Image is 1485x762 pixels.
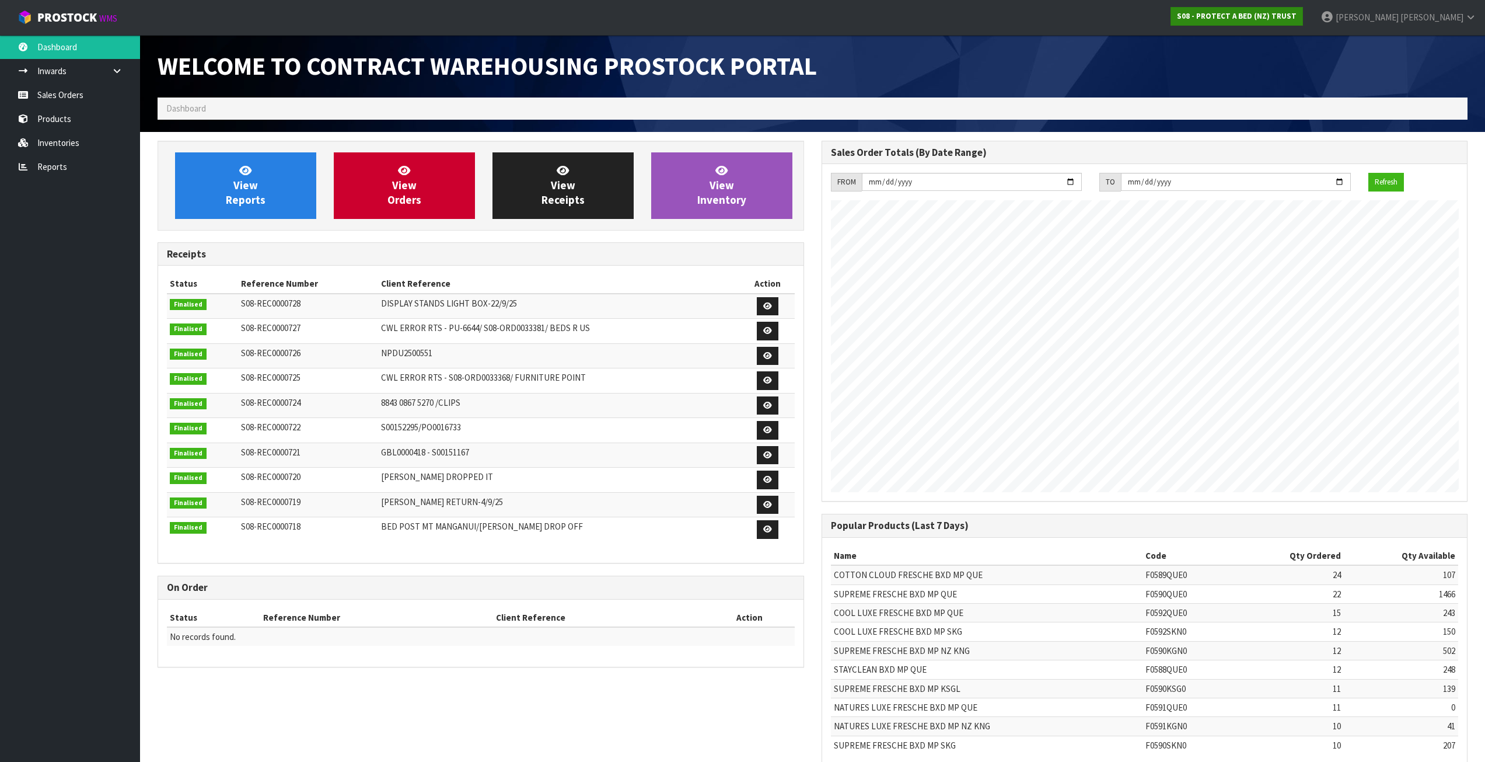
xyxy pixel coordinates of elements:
[1368,173,1404,192] button: Refresh
[1234,565,1344,584] td: 24
[1234,603,1344,622] td: 15
[831,641,1143,660] td: SUPREME FRESCHE BXD MP NZ KNG
[18,10,32,25] img: cube-alt.png
[1344,660,1458,679] td: 248
[740,274,795,293] th: Action
[1234,698,1344,717] td: 11
[831,565,1143,584] td: COTTON CLOUD FRESCHE BXD MP QUE
[167,274,238,293] th: Status
[381,521,583,532] span: BED POST MT MANGANUI/[PERSON_NAME] DROP OFF
[166,103,206,114] span: Dashboard
[1099,173,1121,192] div: TO
[241,372,301,383] span: S08-REC0000725
[831,603,1143,622] td: COOL LUXE FRESCHE BXD MP QUE
[381,347,432,359] span: NPDU2500551
[167,582,795,593] h3: On Order
[831,717,1143,736] td: NATURES LUXE FRESCHE BXD MP NZ KNG
[831,173,862,192] div: FROM
[704,608,794,627] th: Action
[1142,717,1234,736] td: F0591KGN0
[381,447,469,458] span: GBL0000418 - S00151167
[158,50,817,82] span: Welcome to Contract Warehousing ProStock Portal
[1142,565,1234,584] td: F0589QUE0
[381,422,461,433] span: S00152295/PO0016733
[170,497,207,509] span: Finalised
[241,447,301,458] span: S08-REC0000721
[1344,679,1458,698] td: 139
[1142,641,1234,660] td: F0590KGN0
[381,322,590,333] span: CWL ERROR RTS - PU-6644/ S08-ORD0033381/ BEDS R US
[1142,736,1234,754] td: F0590SKN0
[1336,12,1399,23] span: [PERSON_NAME]
[381,496,503,507] span: [PERSON_NAME] RETURN-4/9/25
[334,152,475,219] a: ViewOrders
[1142,584,1234,603] td: F0590QUE0
[241,471,301,482] span: S08-REC0000720
[1234,717,1344,736] td: 10
[99,13,117,24] small: WMS
[37,10,97,25] span: ProStock
[1344,622,1458,641] td: 150
[241,322,301,333] span: S08-REC0000727
[1234,660,1344,679] td: 12
[831,547,1143,565] th: Name
[1177,11,1297,21] strong: S08 - PROTECT A BED (NZ) TRUST
[387,163,421,207] span: View Orders
[1142,603,1234,622] td: F0592QUE0
[1142,660,1234,679] td: F0588QUE0
[831,679,1143,698] td: SUPREME FRESCHE BXD MP KSGL
[175,152,316,219] a: ViewReports
[1234,736,1344,754] td: 10
[1234,547,1344,565] th: Qty Ordered
[697,163,746,207] span: View Inventory
[1344,584,1458,603] td: 1466
[831,660,1143,679] td: STAYCLEAN BXD MP QUE
[1344,641,1458,660] td: 502
[1142,622,1234,641] td: F0592SKN0
[1344,547,1458,565] th: Qty Available
[1234,641,1344,660] td: 12
[378,274,740,293] th: Client Reference
[167,627,795,646] td: No records found.
[541,163,585,207] span: View Receipts
[241,347,301,359] span: S08-REC0000726
[260,608,493,627] th: Reference Number
[381,298,517,309] span: DISPLAY STANDS LIGHT BOX-22/9/25
[1142,547,1234,565] th: Code
[170,373,207,385] span: Finalised
[170,323,207,335] span: Finalised
[238,274,378,293] th: Reference Number
[1344,736,1458,754] td: 207
[241,422,301,433] span: S08-REC0000722
[831,736,1143,754] td: SUPREME FRESCHE BXD MP SKG
[170,448,207,460] span: Finalised
[170,423,207,434] span: Finalised
[241,496,301,507] span: S08-REC0000719
[1234,622,1344,641] td: 12
[381,397,460,408] span: 8843 0867 5270 /CLIPS
[167,249,795,260] h3: Receipts
[1344,603,1458,622] td: 243
[1344,717,1458,736] td: 41
[493,608,704,627] th: Client Reference
[831,147,1459,158] h3: Sales Order Totals (By Date Range)
[170,522,207,534] span: Finalised
[651,152,792,219] a: ViewInventory
[167,608,260,627] th: Status
[170,472,207,484] span: Finalised
[170,349,207,360] span: Finalised
[1400,12,1463,23] span: [PERSON_NAME]
[226,163,265,207] span: View Reports
[831,520,1459,531] h3: Popular Products (Last 7 Days)
[1344,698,1458,717] td: 0
[170,398,207,410] span: Finalised
[381,372,586,383] span: CWL ERROR RTS - S08-ORD0033368/ FURNITURE POINT
[170,299,207,311] span: Finalised
[1142,679,1234,698] td: F0590KSG0
[831,698,1143,717] td: NATURES LUXE FRESCHE BXD MP QUE
[1142,698,1234,717] td: F0591QUE0
[1344,565,1458,584] td: 107
[241,298,301,309] span: S08-REC0000728
[831,584,1143,603] td: SUPREME FRESCHE BXD MP QUE
[241,397,301,408] span: S08-REC0000724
